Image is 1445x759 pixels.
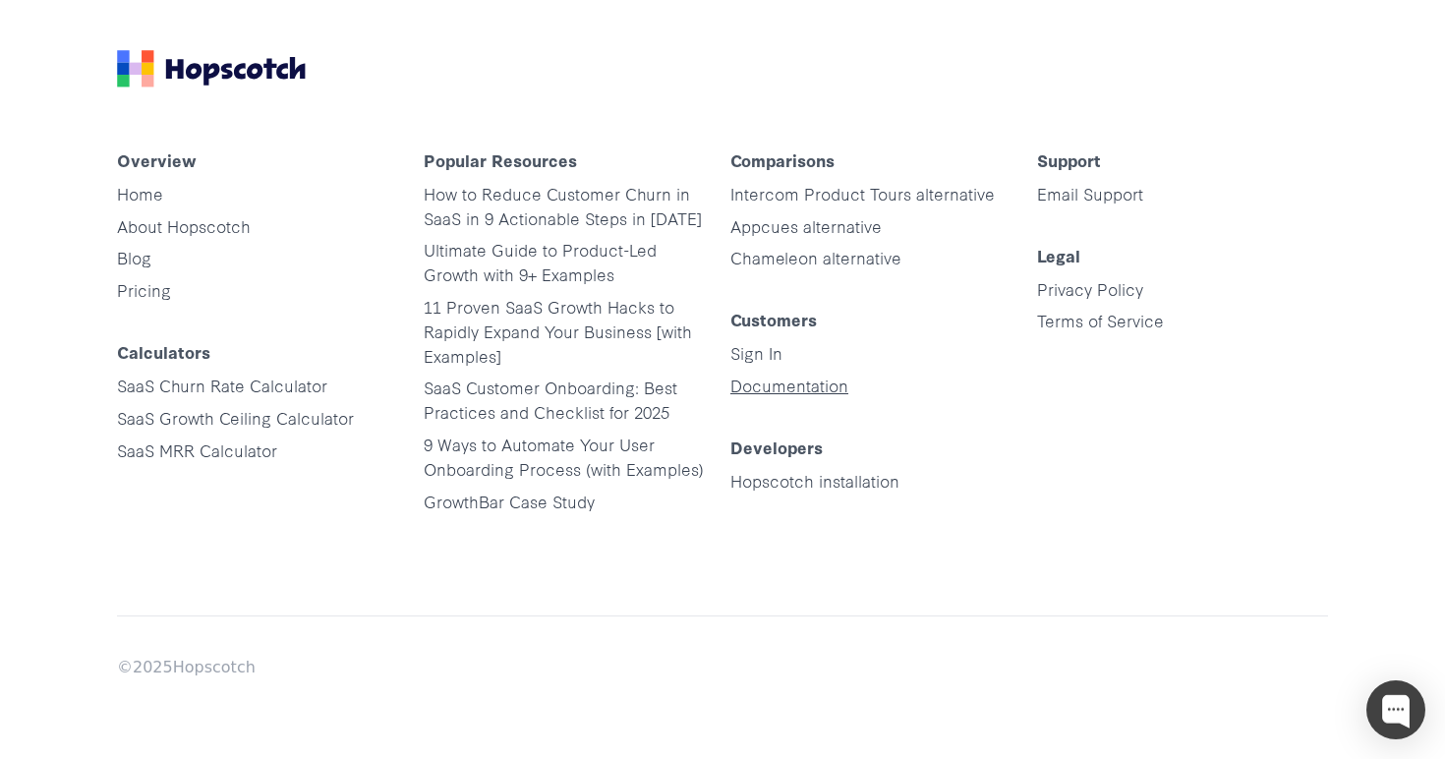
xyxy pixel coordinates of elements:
[117,342,408,374] h4: Calculators
[730,182,995,204] a: Intercom Product Tours alternative
[730,246,901,268] a: Chameleon alternative
[1037,277,1143,300] a: Privacy Policy
[1037,182,1143,204] a: Email Support
[424,295,692,367] a: 11 Proven SaaS Growth Hacks to Rapidly Expand Your Business [with Examples]
[117,656,1328,680] div: © 2025 Hopscotch
[1037,246,1328,277] h4: Legal
[424,150,715,182] h4: Popular Resources
[117,406,354,429] a: SaaS Growth Ceiling Calculator
[424,182,702,229] a: How to Reduce Customer Churn in SaaS in 9 Actionable Steps in [DATE]
[117,438,277,461] a: SaaS MRR Calculator
[1037,150,1328,182] h4: Support
[424,433,704,480] a: 9 Ways to Automate Your User Onboarding Process (with Examples)
[730,150,1021,182] h4: Comparisons
[1037,309,1164,331] a: Terms of Service
[117,214,251,237] a: About Hopscotch
[730,374,848,396] a: Documentation
[117,246,151,268] a: Blog
[117,182,163,204] a: Home
[730,469,899,492] a: Hopscotch installation
[117,150,408,182] h4: Overview
[730,310,1021,341] h4: Customers
[730,341,782,364] a: Sign In
[730,438,1021,469] h4: Developers
[424,490,595,512] a: GrowthBar Case Study
[117,374,327,396] a: SaaS Churn Rate Calculator
[424,376,677,423] a: SaaS Customer Onboarding: Best Practices and Checklist for 2025
[117,278,171,301] a: Pricing
[730,214,882,237] a: Appcues alternative
[424,238,657,285] a: Ultimate Guide to Product-Led Growth with 9+ Examples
